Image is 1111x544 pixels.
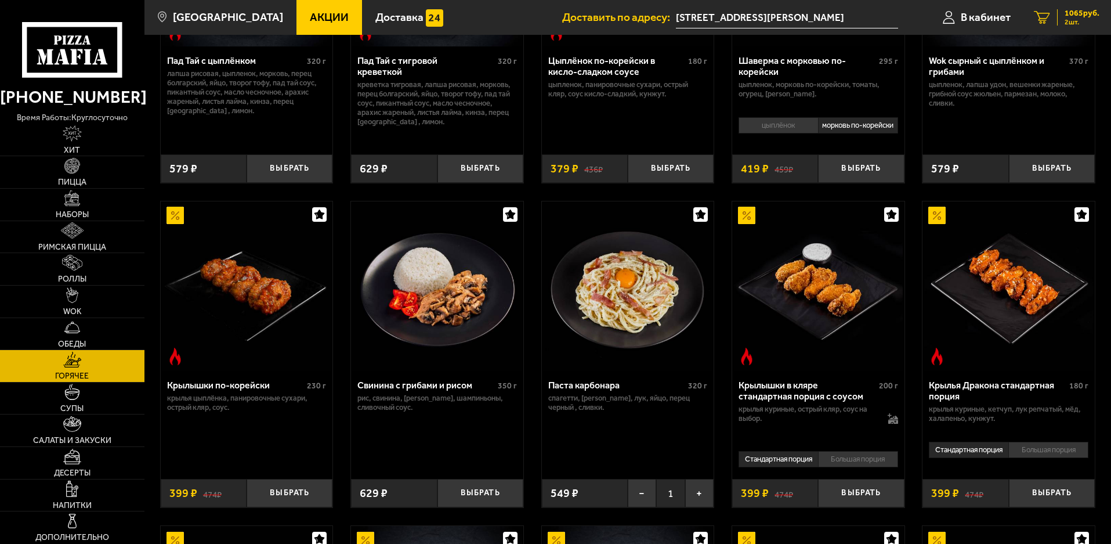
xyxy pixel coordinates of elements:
[965,488,983,499] s: 474 ₽
[63,308,81,316] span: WOK
[169,488,197,499] span: 399 ₽
[739,117,818,134] li: цыплёнок
[351,201,523,371] a: Свинина с грибами и рисом
[551,163,578,175] span: 379 ₽
[1009,479,1095,507] button: Выбрать
[1065,19,1099,26] span: 2 шт.
[167,380,305,391] div: Крылышки по-корейски
[360,488,388,499] span: 629 ₽
[879,381,898,391] span: 200 г
[738,207,755,224] img: Акционный
[1069,56,1088,66] span: 370 г
[60,405,84,413] span: Супы
[741,488,769,499] span: 399 ₽
[35,534,109,542] span: Дополнительно
[818,154,904,183] button: Выбрать
[426,9,443,27] img: 15daf4d41897b9f0e9f617042186c801.svg
[56,211,89,219] span: Наборы
[167,348,184,365] img: Острое блюдо
[167,55,305,66] div: Пад Тай с цыплёнком
[58,340,86,348] span: Обеды
[247,154,332,183] button: Выбрать
[307,56,326,66] span: 320 г
[931,163,959,175] span: 579 ₽
[352,201,522,371] img: Свинина с грибами и рисом
[741,163,769,175] span: 419 ₽
[688,381,707,391] span: 320 г
[775,163,793,175] s: 459 ₽
[167,69,327,116] p: лапша рисовая, цыпленок, морковь, перец болгарский, яйцо, творог тофу, пад тай соус, пикантный со...
[64,146,80,154] span: Хит
[38,243,106,251] span: Римская пицца
[307,381,326,391] span: 230 г
[53,502,92,510] span: Напитки
[928,348,946,365] img: Острое блюдо
[58,275,86,283] span: Роллы
[167,207,184,224] img: Акционный
[739,451,818,467] li: Стандартная порция
[929,55,1066,77] div: Wok сырный с цыплёнком и грибами
[931,488,959,499] span: 399 ₽
[55,372,89,380] span: Горячее
[929,442,1008,458] li: Стандартная порция
[548,80,708,99] p: цыпленок, панировочные сухари, острый кляр, Соус кисло-сладкий, кунжут.
[739,405,876,423] p: крылья куриные, острый кляр, соус на выбор.
[357,380,495,391] div: Свинина с грибами и рисом
[437,479,523,507] button: Выбрать
[656,479,685,507] span: 1
[929,380,1066,402] div: Крылья Дракона стандартная порция
[928,207,946,224] img: Акционный
[357,394,517,412] p: рис, свинина, [PERSON_NAME], шампиньоны, сливочный соус.
[879,56,898,66] span: 295 г
[173,12,283,23] span: [GEOGRAPHIC_DATA]
[357,55,495,77] div: Пад Тай с тигровой креветкой
[924,201,1094,371] img: Крылья Дракона стандартная порция
[628,154,714,183] button: Выбрать
[498,56,517,66] span: 320 г
[688,56,707,66] span: 180 г
[584,163,603,175] s: 436 ₽
[551,488,578,499] span: 549 ₽
[498,381,517,391] span: 350 г
[548,55,686,77] div: Цыплёнок по-корейски в кисло-сладком соусе
[247,479,332,507] button: Выбрать
[922,201,1095,371] a: АкционныйОстрое блюдоКрылья Дракона стандартная порция
[58,178,86,186] span: Пицца
[360,163,388,175] span: 629 ₽
[628,479,656,507] button: −
[1009,154,1095,183] button: Выбрать
[542,201,714,371] a: Паста карбонара
[375,12,424,23] span: Доставка
[167,394,327,412] p: крылья цыплёнка, панировочные сухари, острый кляр, соус.
[922,438,1095,470] div: 0
[54,469,91,477] span: Десерты
[739,380,876,402] div: Крылышки в кляре стандартная порция c соусом
[1069,381,1088,391] span: 180 г
[169,163,197,175] span: 579 ₽
[732,201,904,371] a: АкционныйОстрое блюдоКрылышки в кляре стандартная порция c соусом
[676,7,898,28] input: Ваш адрес доставки
[739,55,876,77] div: Шаверма с морковью по-корейски
[685,479,714,507] button: +
[738,348,755,365] img: Острое блюдо
[548,380,686,391] div: Паста карбонара
[818,117,898,134] li: морковь по-корейски
[739,80,898,99] p: цыпленок, морковь по-корейски, томаты, огурец, [PERSON_NAME].
[161,201,333,371] a: АкционныйОстрое блюдоКрылышки по-корейски
[1065,9,1099,17] span: 1065 руб.
[162,201,331,371] img: Крылышки по-корейски
[548,394,708,412] p: спагетти, [PERSON_NAME], лук, яйцо, перец черный , сливки.
[310,12,349,23] span: Акции
[929,405,1088,423] p: крылья куриные, кетчуп, лук репчатый, мёд, халапеньо, кунжут.
[203,488,222,499] s: 474 ₽
[357,80,517,127] p: креветка тигровая, лапша рисовая, морковь, перец болгарский, яйцо, творог тофу, пад тай соус, пик...
[562,12,676,23] span: Доставить по адресу:
[961,12,1011,23] span: В кабинет
[775,488,793,499] s: 474 ₽
[1008,442,1088,458] li: Большая порция
[818,479,904,507] button: Выбрать
[818,451,898,467] li: Большая порция
[33,437,111,445] span: Салаты и закуски
[733,201,903,371] img: Крылышки в кляре стандартная порция c соусом
[732,113,904,146] div: 0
